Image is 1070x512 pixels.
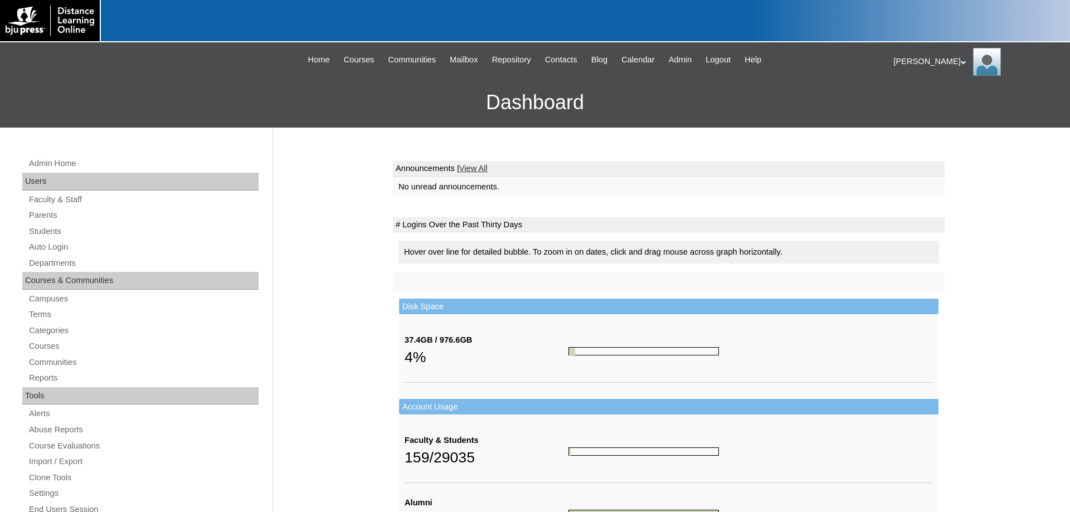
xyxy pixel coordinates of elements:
img: Pam Miller / Distance Learning Online Staff [973,48,1001,76]
a: Calendar [616,53,660,66]
span: Courses [344,53,374,66]
td: No unread announcements. [393,177,945,197]
a: Communities [382,53,441,66]
td: Disk Space [399,299,938,315]
a: Terms [28,308,259,321]
a: Contacts [539,53,583,66]
td: Announcements | [393,161,945,177]
div: Alumni [405,497,568,509]
a: Courses [28,339,259,353]
div: Faculty & Students [405,435,568,446]
span: Contacts [545,53,577,66]
a: Import / Export [28,455,259,469]
a: Admin [663,53,698,66]
a: Settings [28,486,259,500]
a: Repository [487,53,537,66]
a: Logout [700,53,736,66]
a: Campuses [28,292,259,306]
img: logo-white.png [6,6,94,36]
span: Admin [669,53,692,66]
span: Calendar [621,53,654,66]
div: 159/29035 [405,446,568,469]
td: # Logins Over the Past Thirty Days [393,217,945,233]
a: Reports [28,371,259,385]
a: Parents [28,208,259,222]
a: Students [28,225,259,238]
div: Hover over line for detailed bubble. To zoom in on dates, click and drag mouse across graph horiz... [398,241,939,264]
a: Blog [586,53,613,66]
a: Faculty & Staff [28,193,259,207]
h3: Dashboard [6,77,1064,128]
a: Mailbox [444,53,484,66]
span: Repository [492,53,531,66]
a: Home [303,53,335,66]
a: Admin Home [28,157,259,170]
div: Tools [22,387,259,405]
a: Communities [28,355,259,369]
span: Home [308,53,330,66]
a: Courses [338,53,380,66]
span: Logout [706,53,731,66]
div: Courses & Communities [22,272,259,290]
div: 4% [405,346,568,368]
a: Clone Tools [28,471,259,485]
div: 37.4GB / 976.6GB [405,334,568,346]
span: Communities [388,53,436,66]
td: Account Usage [399,399,938,415]
span: Blog [591,53,607,66]
div: [PERSON_NAME] [893,48,1059,76]
a: Departments [28,256,259,270]
a: Course Evaluations [28,439,259,453]
a: Auto Login [28,240,259,254]
a: Help [739,53,767,66]
a: View All [459,164,488,173]
span: Help [745,53,761,66]
a: Abuse Reports [28,423,259,437]
div: Users [22,173,259,191]
a: Alerts [28,407,259,421]
span: Mailbox [450,53,478,66]
a: Categories [28,324,259,338]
